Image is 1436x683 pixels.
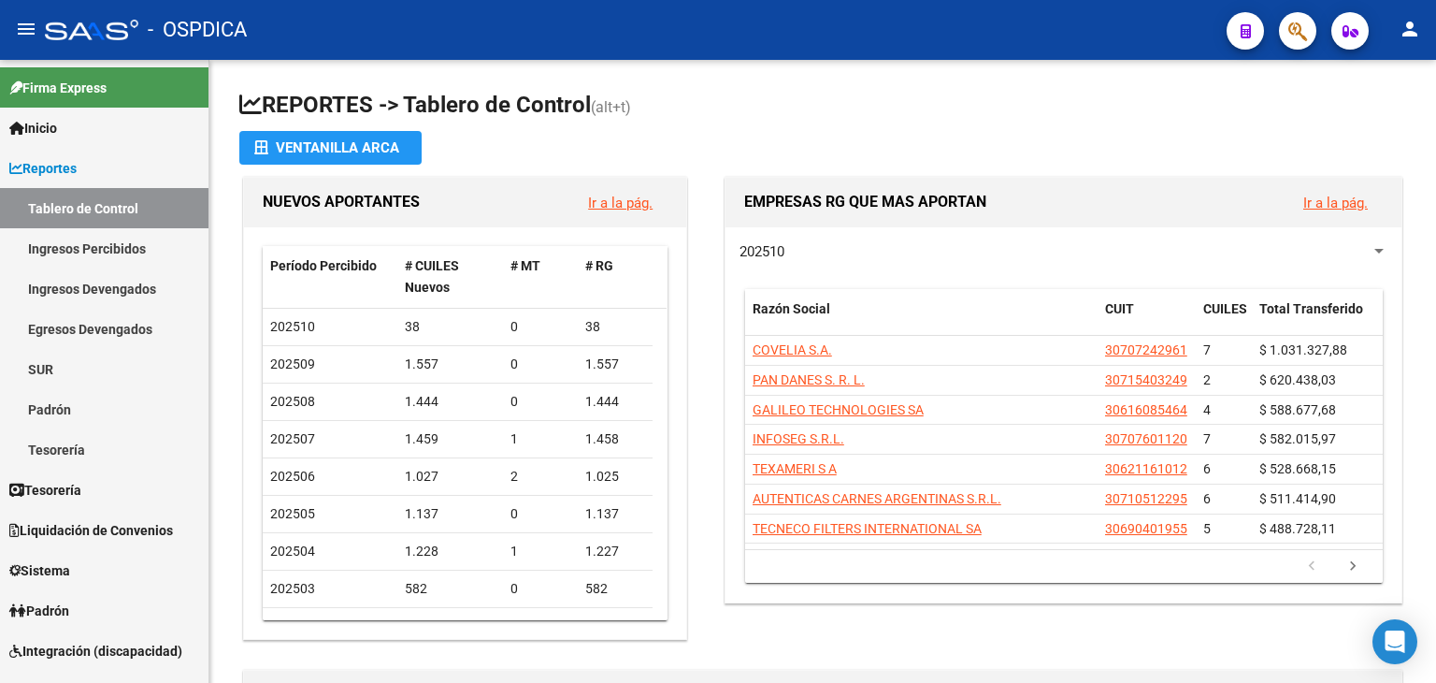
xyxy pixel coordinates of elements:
[148,9,247,51] span: - OSPDICA
[1105,402,1187,417] span: 30616085464
[740,243,784,260] span: 202510
[753,461,837,476] span: TEXAMERI S A
[1203,342,1211,357] span: 7
[405,258,459,295] span: # CUILES Nuevos
[1105,372,1187,387] span: 30715403249
[263,246,397,308] datatable-header-cell: Período Percibido
[405,466,496,487] div: 1.027
[9,520,173,541] span: Liquidación de Convenios
[405,503,496,525] div: 1.137
[9,641,182,661] span: Integración (discapacidad)
[510,258,540,273] span: # MT
[585,503,645,525] div: 1.137
[9,560,70,581] span: Sistema
[510,541,570,562] div: 1
[1105,521,1187,536] span: 30690401955
[1105,491,1187,506] span: 30710512295
[753,431,844,446] span: INFOSEG S.R.L.
[745,289,1098,351] datatable-header-cell: Razón Social
[1203,402,1211,417] span: 4
[263,193,420,211] span: NUEVOS APORTANTES
[744,193,986,211] span: EMPRESAS RG QUE MAS APORTAN
[1105,461,1187,476] span: 30621161012
[9,601,69,621] span: Padrón
[510,466,570,487] div: 2
[405,616,496,637] div: 757
[753,402,924,417] span: GALILEO TECHNOLOGIES SA
[573,185,668,220] button: Ir a la pág.
[1203,372,1211,387] span: 2
[753,521,982,536] span: TECNECO FILTERS INTERNATIONAL SA
[1203,521,1211,536] span: 5
[753,372,865,387] span: PAN DANES S. R. L.
[1203,431,1211,446] span: 7
[510,316,570,338] div: 0
[1372,619,1417,664] div: Open Intercom Messenger
[270,394,315,409] span: 202508
[585,316,645,338] div: 38
[1335,557,1371,577] a: go to next page
[578,246,653,308] datatable-header-cell: # RG
[270,506,315,521] span: 202505
[1259,521,1336,536] span: $ 488.728,11
[405,578,496,600] div: 582
[1259,431,1336,446] span: $ 582.015,97
[1105,431,1187,446] span: 30707601120
[510,391,570,413] div: 0
[397,246,504,308] datatable-header-cell: # CUILES Nuevos
[270,258,377,273] span: Período Percibido
[15,18,37,40] mat-icon: menu
[1259,461,1336,476] span: $ 528.668,15
[585,466,645,487] div: 1.025
[1259,402,1336,417] span: $ 588.677,68
[1196,289,1252,351] datatable-header-cell: CUILES
[585,616,645,637] div: 754
[1252,289,1383,351] datatable-header-cell: Total Transferido
[753,491,1001,506] span: AUTENTICAS CARNES ARGENTINAS S.R.L.
[591,98,631,116] span: (alt+t)
[270,431,315,446] span: 202507
[270,356,315,371] span: 202509
[503,246,578,308] datatable-header-cell: # MT
[585,354,645,375] div: 1.557
[1303,195,1368,211] a: Ir a la pág.
[753,301,830,316] span: Razón Social
[405,354,496,375] div: 1.557
[239,90,1406,123] h1: REPORTES -> Tablero de Control
[9,480,81,501] span: Tesorería
[1259,372,1336,387] span: $ 620.438,03
[1203,461,1211,476] span: 6
[1399,18,1421,40] mat-icon: person
[510,616,570,637] div: 3
[270,581,315,596] span: 202503
[405,429,496,450] div: 1.459
[1203,301,1247,316] span: CUILES
[270,618,315,633] span: 202502
[510,578,570,600] div: 0
[270,544,315,559] span: 202504
[1259,491,1336,506] span: $ 511.414,90
[239,131,422,165] button: Ventanilla ARCA
[9,78,107,98] span: Firma Express
[753,342,832,357] span: COVELIA S.A.
[270,469,315,484] span: 202506
[585,578,645,600] div: 582
[9,158,77,179] span: Reportes
[405,541,496,562] div: 1.228
[585,429,645,450] div: 1.458
[510,503,570,525] div: 0
[1203,491,1211,506] span: 6
[1259,342,1347,357] span: $ 1.031.327,88
[1105,301,1134,316] span: CUIT
[1098,289,1196,351] datatable-header-cell: CUIT
[254,131,407,165] div: Ventanilla ARCA
[588,195,653,211] a: Ir a la pág.
[585,391,645,413] div: 1.444
[1294,557,1329,577] a: go to previous page
[9,118,57,138] span: Inicio
[585,258,613,273] span: # RG
[1288,185,1383,220] button: Ir a la pág.
[510,354,570,375] div: 0
[1105,342,1187,357] span: 30707242961
[1259,301,1363,316] span: Total Transferido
